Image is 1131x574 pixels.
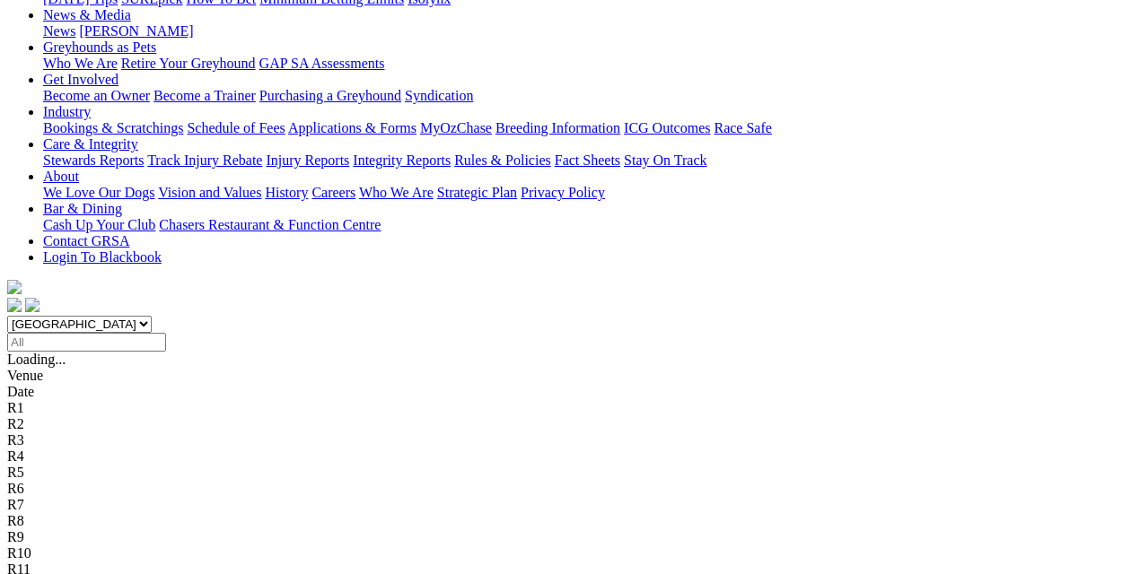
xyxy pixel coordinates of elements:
[7,545,1124,561] div: R10
[43,233,129,248] a: Contact GRSA
[454,152,551,168] a: Rules & Policies
[43,56,1124,72] div: Greyhounds as Pets
[43,201,122,216] a: Bar & Dining
[43,136,138,152] a: Care & Integrity
[7,529,1124,545] div: R9
[43,23,75,39] a: News
[259,88,401,103] a: Purchasing a Greyhound
[187,120,285,135] a: Schedule of Fees
[7,448,1124,465] div: R4
[265,185,308,200] a: History
[259,56,385,71] a: GAP SA Assessments
[43,23,1124,39] div: News & Media
[521,185,605,200] a: Privacy Policy
[43,88,1124,104] div: Get Involved
[7,481,1124,497] div: R6
[43,72,118,87] a: Get Involved
[158,185,261,200] a: Vision and Values
[43,217,155,232] a: Cash Up Your Club
[359,185,434,200] a: Who We Are
[7,465,1124,481] div: R5
[7,384,1124,400] div: Date
[25,298,39,312] img: twitter.svg
[7,280,22,294] img: logo-grsa-white.png
[43,217,1124,233] div: Bar & Dining
[353,152,451,168] a: Integrity Reports
[43,39,156,55] a: Greyhounds as Pets
[495,120,620,135] a: Breeding Information
[714,120,771,135] a: Race Safe
[43,7,131,22] a: News & Media
[7,333,166,352] input: Select date
[43,104,91,119] a: Industry
[624,152,706,168] a: Stay On Track
[79,23,193,39] a: [PERSON_NAME]
[43,120,1124,136] div: Industry
[43,88,150,103] a: Become an Owner
[43,185,1124,201] div: About
[7,497,1124,513] div: R7
[405,88,473,103] a: Syndication
[7,352,66,367] span: Loading...
[43,120,183,135] a: Bookings & Scratchings
[43,185,154,200] a: We Love Our Dogs
[43,169,79,184] a: About
[147,152,262,168] a: Track Injury Rebate
[7,368,1124,384] div: Venue
[7,298,22,312] img: facebook.svg
[159,217,381,232] a: Chasers Restaurant & Function Centre
[7,400,1124,416] div: R1
[420,120,492,135] a: MyOzChase
[624,120,710,135] a: ICG Outcomes
[7,416,1124,432] div: R2
[43,249,162,265] a: Login To Blackbook
[153,88,256,103] a: Become a Trainer
[121,56,256,71] a: Retire Your Greyhound
[7,513,1124,529] div: R8
[43,152,1124,169] div: Care & Integrity
[437,185,517,200] a: Strategic Plan
[555,152,620,168] a: Fact Sheets
[43,152,144,168] a: Stewards Reports
[311,185,355,200] a: Careers
[43,56,118,71] a: Who We Are
[288,120,416,135] a: Applications & Forms
[7,432,1124,448] div: R3
[266,152,349,168] a: Injury Reports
